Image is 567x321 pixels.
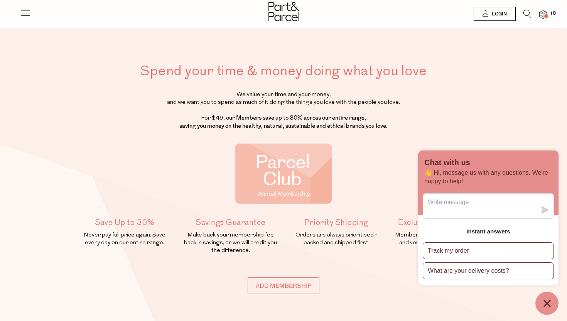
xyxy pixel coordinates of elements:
[288,217,385,228] h5: Priority Shipping
[248,277,319,294] input: Add membership
[268,2,299,21] img: Part&Parcel
[76,62,491,80] h1: Spend your time & money doing what you love
[288,231,385,247] p: Orders are always prioritised - packed and shipped first.
[76,231,174,247] p: Never pay full price again. Save every day on our entire range.
[393,231,491,247] p: Members only specials, promotions and vouchers, sent to your inbox.
[539,10,547,19] a: 18
[548,10,558,17] span: 18
[393,217,491,228] h5: Exclusive Offers + Gifts
[416,150,561,315] inbox-online-store-chat: Shopify online store chat
[179,114,388,130] strong: , our Members save up to 30% across our entire range, saving you money on the healthy, natural, s...
[474,7,516,21] a: Login
[490,11,507,17] span: Login
[182,231,279,255] p: Make back your membership fee back in savings, or we will credit you the difference.
[182,217,279,228] h5: Savings Guarantee
[76,217,174,228] h5: Save Up to 30%
[76,91,491,130] p: We value your time and your money, and we want you to spend as much of it doing the things you lo...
